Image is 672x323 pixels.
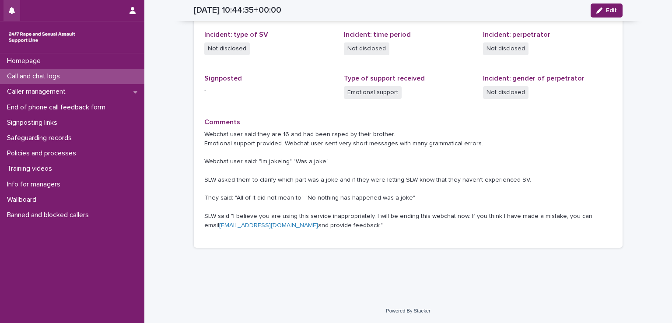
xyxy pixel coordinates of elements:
[483,75,584,82] span: Incident: gender of perpetrator
[204,75,242,82] span: Signposted
[606,7,617,14] span: Edit
[344,86,402,99] span: Emotional support
[483,86,528,99] span: Not disclosed
[3,149,83,158] p: Policies and processes
[3,134,79,142] p: Safeguarding records
[194,5,281,15] h2: [DATE] 10:44:35+00:00
[204,119,240,126] span: Comments
[3,103,112,112] p: End of phone call feedback form
[3,165,59,173] p: Training videos
[483,31,550,38] span: Incident: perpetrator
[3,57,48,65] p: Homepage
[344,42,389,55] span: Not disclosed
[344,31,411,38] span: Incident: time period
[204,42,250,55] span: Not disclosed
[3,72,67,81] p: Call and chat logs
[3,180,67,189] p: Info for managers
[3,119,64,127] p: Signposting links
[7,28,77,46] img: rhQMoQhaT3yELyF149Cw
[591,4,623,18] button: Edit
[3,196,43,204] p: Wallboard
[3,211,96,219] p: Banned and blocked callers
[204,130,612,230] p: Webchat user said they are 16 and had been raped by their brother. Emotional support provided. We...
[386,308,430,313] a: Powered By Stacker
[204,31,268,38] span: Incident: type of SV
[3,88,73,96] p: Caller management
[204,86,333,95] p: -
[219,222,318,228] a: [EMAIL_ADDRESS][DOMAIN_NAME]
[483,42,528,55] span: Not disclosed
[344,75,425,82] span: Type of support received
